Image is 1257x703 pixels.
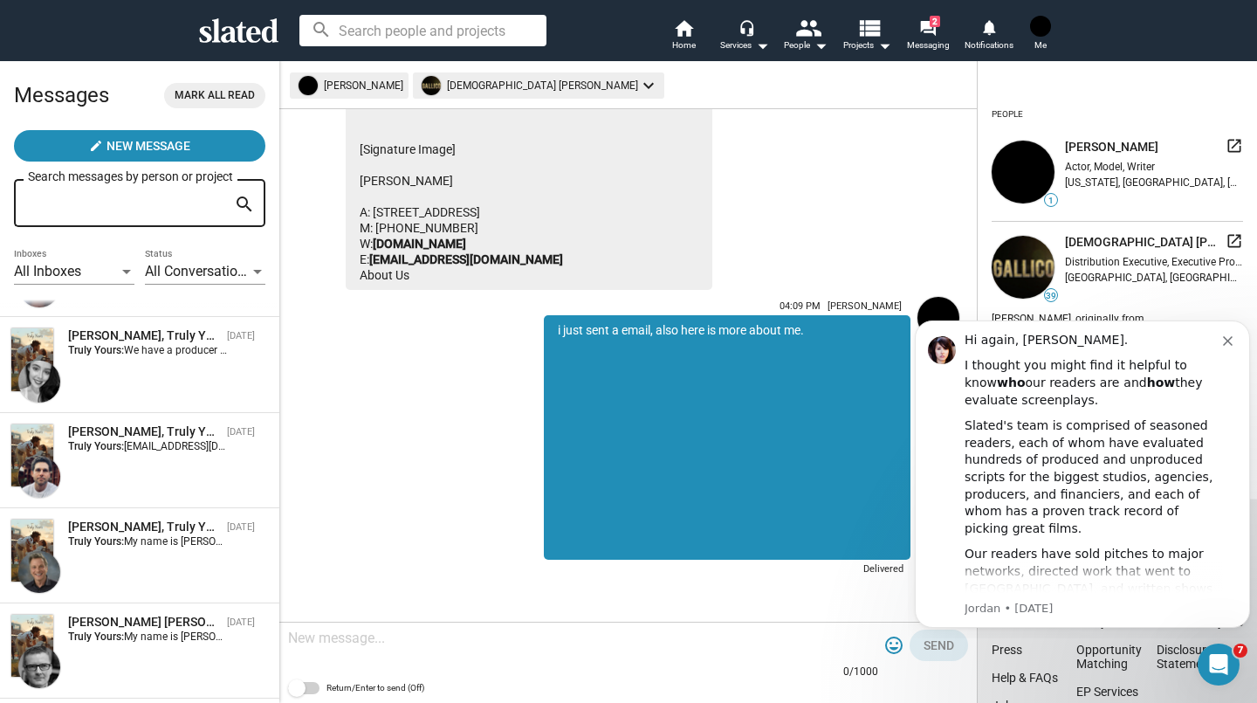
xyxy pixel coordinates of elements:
span: [EMAIL_ADDRESS][DOMAIN_NAME] Best, _________________ [PERSON_NAME], CSA [PHONE_NUMBER] [124,440,586,452]
img: Cristina Colucci [18,361,60,403]
button: Projects [836,17,897,56]
a: EP Services [1076,685,1138,699]
span: We have a producer on the production team, we are looking a executive producer or another producer [124,344,599,356]
button: Dismiss notification [315,27,329,41]
mat-icon: view_list [856,15,882,40]
span: [PERSON_NAME] [1065,139,1158,155]
div: Services [720,35,769,56]
time: [DATE] [227,521,255,533]
span: Mark all read [175,86,255,105]
span: 1 [1045,196,1057,206]
mat-hint: 0/1000 [843,665,878,679]
img: undefined [992,236,1054,299]
img: Truly Yours [11,615,53,677]
span: Send [924,630,954,661]
mat-icon: search [234,191,255,218]
div: [US_STATE], [GEOGRAPHIC_DATA], [GEOGRAPHIC_DATA] [1065,176,1243,189]
mat-icon: arrow_drop_down [874,35,895,56]
p: Message from Jordan, sent 1d ago [57,296,315,312]
div: Charles James Denton, Truly Yours [68,614,220,631]
button: Jessica FrewMe [1020,12,1061,58]
span: Projects [843,35,891,56]
div: Jonathan Prince, Truly Yours [68,519,220,535]
a: Notifications [958,17,1020,56]
mat-icon: launch [1226,232,1243,250]
div: i just sent a email, also here is more about me. [544,315,910,560]
img: David Guglielmo [18,456,60,498]
mat-icon: arrow_drop_down [752,35,773,56]
mat-icon: people [795,15,821,40]
a: [EMAIL_ADDRESS][DOMAIN_NAME] [369,252,563,266]
strong: Truly Yours: [68,344,124,356]
img: Truly Yours [11,424,53,486]
a: [DOMAIN_NAME] [373,237,466,251]
div: David Guglielmo, Truly Yours [68,424,220,440]
iframe: Intercom live chat [1198,644,1240,686]
mat-icon: notifications [980,18,997,35]
button: Send [910,630,968,661]
div: Distribution Executive, Executive Producer, Producer [1065,256,1243,268]
div: People [992,102,1023,127]
a: OpportunityMatching [1076,643,1142,671]
span: Notifications [965,35,1013,56]
mat-icon: home [673,17,694,38]
h2: Messages [14,74,109,116]
div: Delivered [544,560,910,582]
span: 2 [930,16,940,27]
button: New Message [14,130,265,162]
a: 2Messaging [897,17,958,56]
span: Home [672,35,696,56]
span: All Inboxes [14,263,81,279]
strong: Truly Yours: [68,440,124,452]
img: Jessica Frew [917,297,959,339]
img: Truly Yours [11,520,53,582]
button: Services [714,17,775,56]
div: Our readers have sold pitches to major networks, directed work that went to [GEOGRAPHIC_DATA], an... [57,241,315,344]
input: Search people and projects [299,15,546,46]
time: [DATE] [227,426,255,438]
img: Jonathan Prince [18,551,60,593]
mat-icon: keyboard_arrow_down [638,75,659,96]
span: New Message [106,130,190,162]
div: [GEOGRAPHIC_DATA], [GEOGRAPHIC_DATA], [GEOGRAPHIC_DATA] [1065,272,1243,284]
div: Cristina Colucci, Truly Yours [68,327,220,344]
a: Press [992,643,1022,657]
button: Mark all read [164,83,265,108]
strong: Truly Yours: [68,631,124,643]
strong: Truly Yours: [68,535,124,548]
div: People [784,35,828,56]
img: Truly Yours [11,328,53,390]
mat-icon: headset_mic [738,19,754,35]
mat-icon: tag_faces [883,635,904,656]
img: undefined [422,76,441,95]
img: undefined [992,141,1054,203]
span: 7 [1233,644,1247,658]
mat-icon: arrow_drop_down [810,35,831,56]
button: People [775,17,836,56]
span: 39 [1045,291,1057,301]
mat-icon: launch [1226,137,1243,155]
span: Messaging [907,35,950,56]
span: All Conversations [145,263,252,279]
a: Jessica Frew [914,293,963,585]
mat-icon: forum [919,19,936,36]
mat-icon: create [89,139,103,153]
time: [DATE] [227,617,255,628]
a: Help & FAQs [992,671,1058,685]
a: DisclosureStatements [1157,643,1219,671]
div: Actor, Model, Writer [1065,161,1243,173]
mat-chip: [DEMOGRAPHIC_DATA] [PERSON_NAME] [413,72,664,99]
time: [DATE] [227,330,255,341]
iframe: Intercom notifications message [908,305,1257,638]
span: Me [1034,35,1047,56]
img: Jessica Frew [1030,16,1051,37]
img: Charles James Denton [18,646,60,688]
